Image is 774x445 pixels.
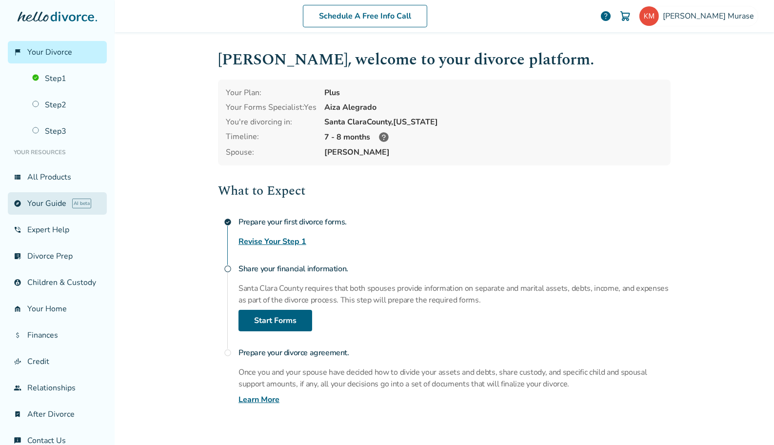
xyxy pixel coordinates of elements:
[226,147,317,158] span: Spouse:
[14,358,21,365] span: finance_mode
[600,10,612,22] a: help
[238,366,671,390] p: Once you and your spouse have decided how to divide your assets and debts, share custody, and spe...
[8,350,107,373] a: finance_modeCredit
[226,117,317,127] div: You're divorcing in:
[8,192,107,215] a: exploreYour GuideAI beta
[619,10,631,22] img: Cart
[26,67,107,90] a: Step1
[663,11,758,21] span: [PERSON_NAME] Murase
[224,349,232,357] span: radio_button_unchecked
[725,398,774,445] iframe: Chat Widget
[8,219,107,241] a: phone_in_talkExpert Help
[238,394,279,405] a: Learn More
[8,324,107,346] a: attach_moneyFinances
[14,384,21,392] span: group
[14,437,21,445] span: chat_info
[238,259,671,279] h4: Share your financial information.
[8,403,107,425] a: bookmark_checkAfter Divorce
[72,199,91,208] span: AI beta
[14,252,21,260] span: list_alt_check
[14,48,21,56] span: flag_2
[14,200,21,207] span: explore
[14,279,21,286] span: account_child
[14,410,21,418] span: bookmark_check
[324,87,663,98] div: Plus
[238,212,671,232] h4: Prepare your first divorce forms.
[26,120,107,142] a: Step3
[26,94,107,116] a: Step2
[238,283,671,306] p: Santa Clara County requires that both spouses provide information on separate and marital assets,...
[224,265,232,273] span: radio_button_unchecked
[226,87,317,98] div: Your Plan:
[238,343,671,363] h4: Prepare your divorce agreement.
[8,41,107,63] a: flag_2Your Divorce
[8,271,107,294] a: account_childChildren & Custody
[27,47,72,58] span: Your Divorce
[14,305,21,313] span: garage_home
[218,48,671,72] h1: [PERSON_NAME] , welcome to your divorce platform.
[303,5,427,27] a: Schedule A Free Info Call
[218,181,671,201] h2: What to Expect
[14,226,21,234] span: phone_in_talk
[324,147,663,158] span: [PERSON_NAME]
[226,102,317,113] div: Your Forms Specialist: Yes
[8,245,107,267] a: list_alt_checkDivorce Prep
[8,377,107,399] a: groupRelationships
[14,173,21,181] span: view_list
[14,331,21,339] span: attach_money
[324,131,663,143] div: 7 - 8 months
[224,218,232,226] span: check_circle
[8,142,107,162] li: Your Resources
[324,117,663,127] div: Santa Clara County, [US_STATE]
[324,102,663,113] div: Aiza Alegrado
[639,6,659,26] img: katsu610@gmail.com
[8,298,107,320] a: garage_homeYour Home
[226,131,317,143] div: Timeline:
[8,166,107,188] a: view_listAll Products
[238,236,306,247] a: Revise Your Step 1
[238,310,312,331] a: Start Forms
